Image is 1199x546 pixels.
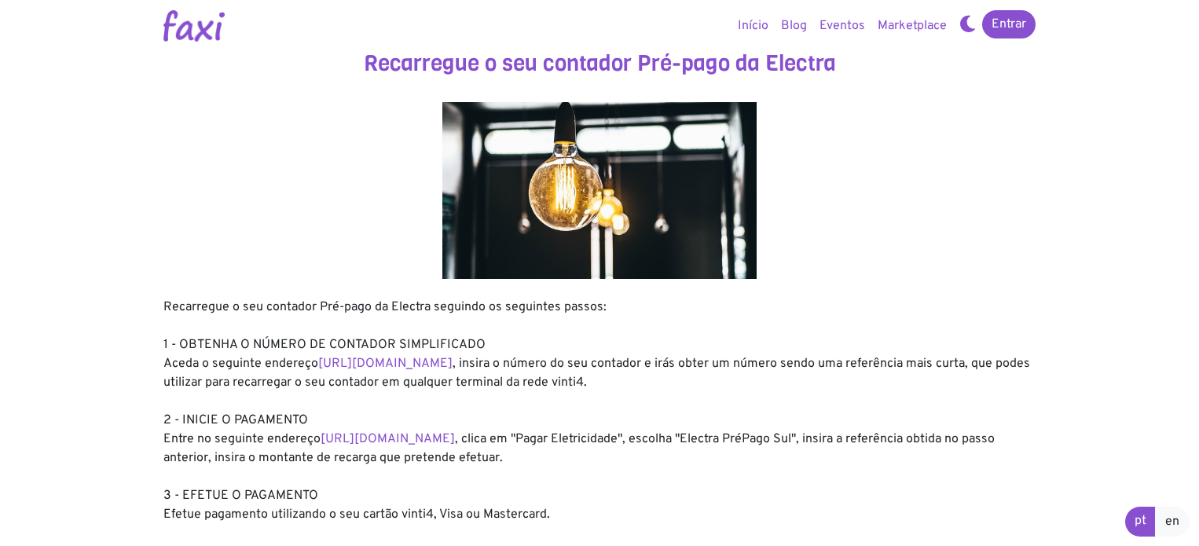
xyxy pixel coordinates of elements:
[871,10,953,42] a: Marketplace
[813,10,871,42] a: Eventos
[163,10,225,42] img: Logotipo Faxi Online
[982,10,1036,38] a: Entrar
[731,10,775,42] a: Início
[321,431,455,447] a: [URL][DOMAIN_NAME]
[318,356,453,372] a: [URL][DOMAIN_NAME]
[1155,507,1190,537] a: en
[163,50,1036,77] h3: Recarregue o seu contador Pré-pago da Electra
[1125,507,1156,537] a: pt
[775,10,813,42] a: Blog
[442,102,757,279] img: energy.jpg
